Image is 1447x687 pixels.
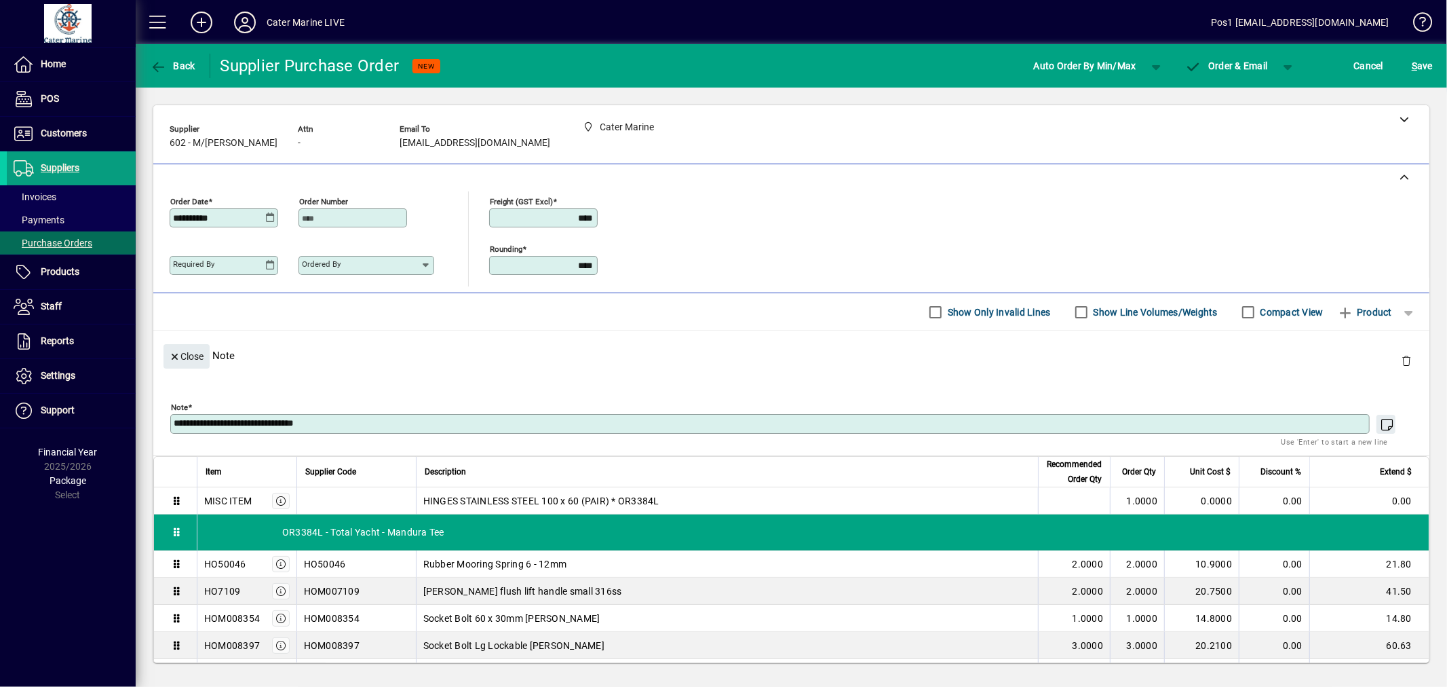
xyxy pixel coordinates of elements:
[1178,54,1275,78] button: Order & Email
[1110,578,1164,605] td: 2.0000
[41,335,74,346] span: Reports
[41,405,75,415] span: Support
[423,557,567,571] span: Rubber Mooring Spring 6 - 12mm
[1164,578,1239,605] td: 20.7500
[1309,605,1429,632] td: 14.80
[1354,55,1384,77] span: Cancel
[1164,605,1239,632] td: 14.8000
[1239,605,1309,632] td: 0.00
[418,62,435,71] span: NEW
[305,464,356,479] span: Supplier Code
[1239,632,1309,659] td: 0.00
[1309,551,1429,578] td: 21.80
[302,259,341,269] mat-label: Ordered by
[1412,60,1417,71] span: S
[7,359,136,393] a: Settings
[1239,578,1309,605] td: 0.00
[1091,305,1218,319] label: Show Line Volumes/Weights
[7,208,136,231] a: Payments
[1211,12,1389,33] div: Pos1 [EMAIL_ADDRESS][DOMAIN_NAME]
[1309,578,1429,605] td: 41.50
[1309,632,1429,659] td: 60.63
[204,584,241,598] div: HO7109
[206,464,222,479] span: Item
[299,197,348,206] mat-label: Order number
[296,605,416,632] td: HOM008354
[1164,551,1239,578] td: 10.9000
[1027,54,1143,78] button: Auto Order By Min/Max
[14,215,64,225] span: Payments
[39,447,98,458] span: Financial Year
[136,54,210,78] app-page-header-button: Back
[41,301,62,312] span: Staff
[1408,54,1436,78] button: Save
[1038,659,1110,686] td: 2.0000
[1337,301,1392,323] span: Product
[163,344,210,369] button: Close
[1034,55,1136,77] span: Auto Order By Min/Max
[1038,632,1110,659] td: 3.0000
[7,48,136,81] a: Home
[296,578,416,605] td: HOM007109
[400,138,550,149] span: [EMAIL_ADDRESS][DOMAIN_NAME]
[296,632,416,659] td: HOM008397
[14,238,92,248] span: Purchase Orders
[490,197,553,206] mat-label: Freight (GST excl)
[170,138,277,149] span: 602 - M/[PERSON_NAME]
[171,403,188,412] mat-label: Note
[180,10,223,35] button: Add
[204,639,260,652] div: HOM008397
[204,494,252,508] div: MISC ITEM
[1164,632,1239,659] td: 20.2100
[423,612,600,625] span: Socket Bolt 60 x 30mm [PERSON_NAME]
[1390,354,1423,367] app-page-header-button: Delete
[1258,305,1324,319] label: Compact View
[1110,551,1164,578] td: 2.0000
[490,244,522,254] mat-label: Rounding
[7,117,136,151] a: Customers
[7,231,136,255] a: Purchase Orders
[296,659,416,686] td: SEA.51.18
[7,394,136,428] a: Support
[1351,54,1387,78] button: Cancel
[7,82,136,116] a: POS
[1412,55,1433,77] span: ave
[41,162,79,173] span: Suppliers
[298,138,301,149] span: -
[220,55,400,77] div: Supplier Purchase Order
[147,54,199,78] button: Back
[1239,487,1309,515] td: 0.00
[423,639,604,652] span: Socket Bolt Lg Lockable [PERSON_NAME]
[1309,659,1429,686] td: 38.27
[1164,659,1239,686] td: 19.1367
[1038,551,1110,578] td: 2.0000
[1038,605,1110,632] td: 1.0000
[204,557,246,571] div: HO50046
[14,191,56,202] span: Invoices
[150,60,195,71] span: Back
[423,584,622,598] span: [PERSON_NAME] flush lift handle small 316ss
[169,346,204,368] span: Close
[197,515,1429,550] div: OR3384L - Total Yacht - Mandura Tee
[41,128,87,138] span: Customers
[1260,464,1301,479] span: Discount %
[7,324,136,358] a: Reports
[1122,464,1156,479] span: Order Qty
[50,475,86,486] span: Package
[41,370,75,381] span: Settings
[170,197,208,206] mat-label: Order date
[7,255,136,289] a: Products
[267,12,345,33] div: Cater Marine LIVE
[160,350,213,362] app-page-header-button: Close
[1047,457,1102,487] span: Recommended Order Qty
[223,10,267,35] button: Profile
[1390,344,1423,377] button: Delete
[1281,434,1388,449] mat-hint: Use 'Enter' to start a new line
[41,266,79,277] span: Products
[1380,464,1412,479] span: Extend $
[1239,551,1309,578] td: 0.00
[1164,487,1239,515] td: 0.0000
[296,551,416,578] td: HO50046
[1110,605,1164,632] td: 1.0000
[1309,487,1429,515] td: 0.00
